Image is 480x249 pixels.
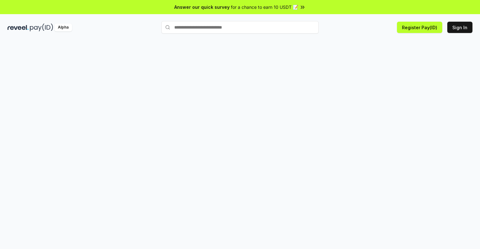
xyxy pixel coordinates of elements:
[397,22,442,33] button: Register Pay(ID)
[8,24,29,31] img: reveel_dark
[30,24,53,31] img: pay_id
[231,4,298,10] span: for a chance to earn 10 USDT 📝
[447,22,472,33] button: Sign In
[54,24,72,31] div: Alpha
[174,4,230,10] span: Answer our quick survey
